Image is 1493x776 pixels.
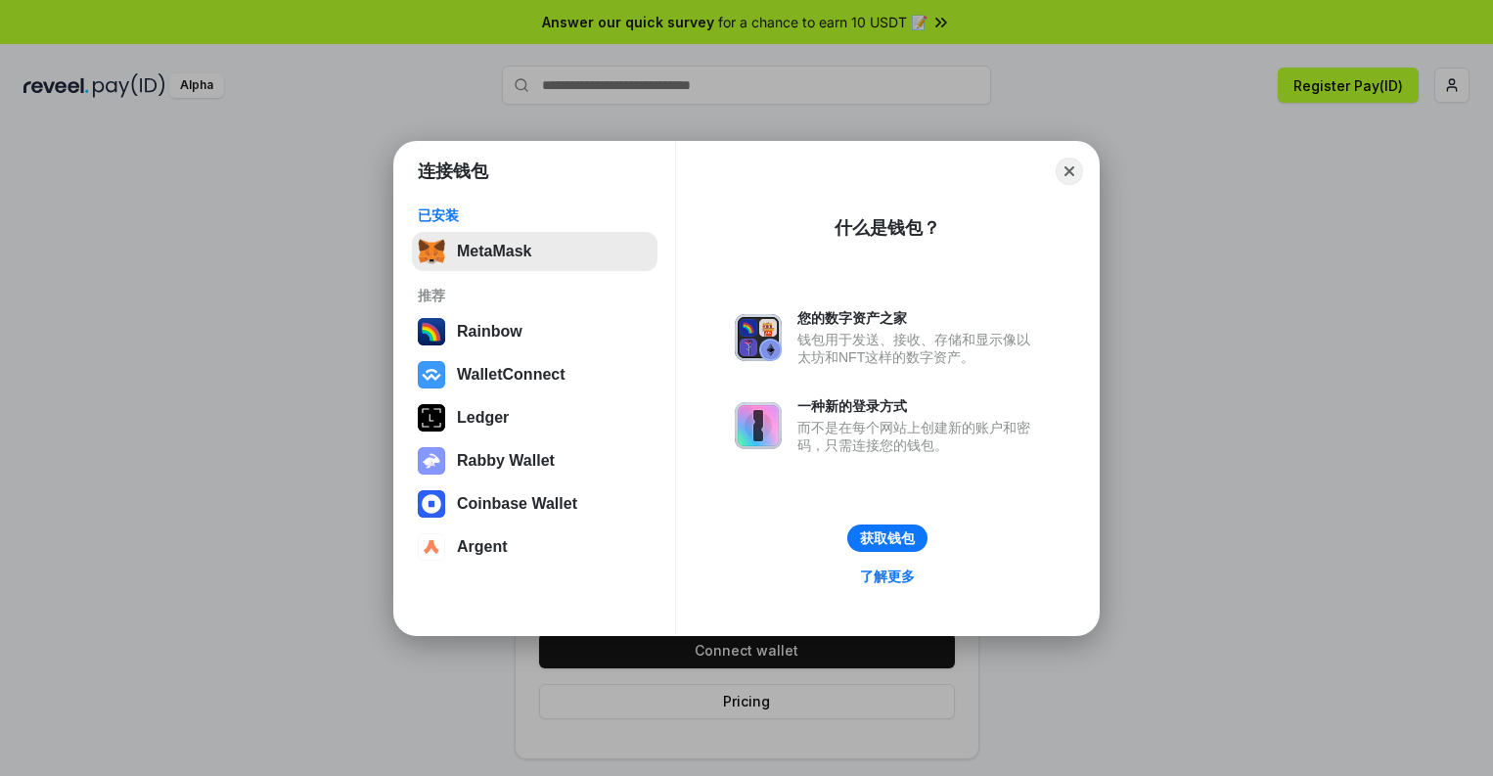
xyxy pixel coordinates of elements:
img: svg+xml,%3Csvg%20xmlns%3D%22http%3A%2F%2Fwww.w3.org%2F2000%2Fsvg%22%20fill%3D%22none%22%20viewBox... [418,447,445,475]
div: MetaMask [457,243,531,260]
img: svg+xml,%3Csvg%20xmlns%3D%22http%3A%2F%2Fwww.w3.org%2F2000%2Fsvg%22%20fill%3D%22none%22%20viewBox... [735,402,782,449]
div: Argent [457,538,508,556]
button: Coinbase Wallet [412,484,657,524]
img: svg+xml,%3Csvg%20xmlns%3D%22http%3A%2F%2Fwww.w3.org%2F2000%2Fsvg%22%20width%3D%2228%22%20height%3... [418,404,445,432]
div: 钱包用于发送、接收、存储和显示像以太坊和NFT这样的数字资产。 [797,331,1040,366]
img: svg+xml,%3Csvg%20width%3D%2228%22%20height%3D%2228%22%20viewBox%3D%220%200%2028%2028%22%20fill%3D... [418,533,445,561]
img: svg+xml,%3Csvg%20width%3D%2228%22%20height%3D%2228%22%20viewBox%3D%220%200%2028%2028%22%20fill%3D... [418,361,445,388]
a: 了解更多 [848,564,927,589]
img: svg+xml,%3Csvg%20width%3D%2228%22%20height%3D%2228%22%20viewBox%3D%220%200%2028%2028%22%20fill%3D... [418,490,445,518]
button: Close [1056,158,1083,185]
div: 而不是在每个网站上创建新的账户和密码，只需连接您的钱包。 [797,419,1040,454]
div: 已安装 [418,206,652,224]
div: Rainbow [457,323,522,341]
div: Ledger [457,409,509,427]
div: Coinbase Wallet [457,495,577,513]
button: Argent [412,527,657,567]
button: 获取钱包 [847,525,927,552]
div: WalletConnect [457,366,566,384]
div: 获取钱包 [860,529,915,547]
button: Rainbow [412,312,657,351]
div: 了解更多 [860,568,915,585]
img: svg+xml,%3Csvg%20fill%3D%22none%22%20height%3D%2233%22%20viewBox%3D%220%200%2035%2033%22%20width%... [418,238,445,265]
button: Rabby Wallet [412,441,657,480]
button: Ledger [412,398,657,437]
button: WalletConnect [412,355,657,394]
div: 什么是钱包？ [835,216,940,240]
div: 推荐 [418,287,652,304]
div: 一种新的登录方式 [797,397,1040,415]
button: MetaMask [412,232,657,271]
img: svg+xml,%3Csvg%20width%3D%22120%22%20height%3D%22120%22%20viewBox%3D%220%200%20120%20120%22%20fil... [418,318,445,345]
div: Rabby Wallet [457,452,555,470]
img: svg+xml,%3Csvg%20xmlns%3D%22http%3A%2F%2Fwww.w3.org%2F2000%2Fsvg%22%20fill%3D%22none%22%20viewBox... [735,314,782,361]
h1: 连接钱包 [418,160,488,183]
div: 您的数字资产之家 [797,309,1040,327]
